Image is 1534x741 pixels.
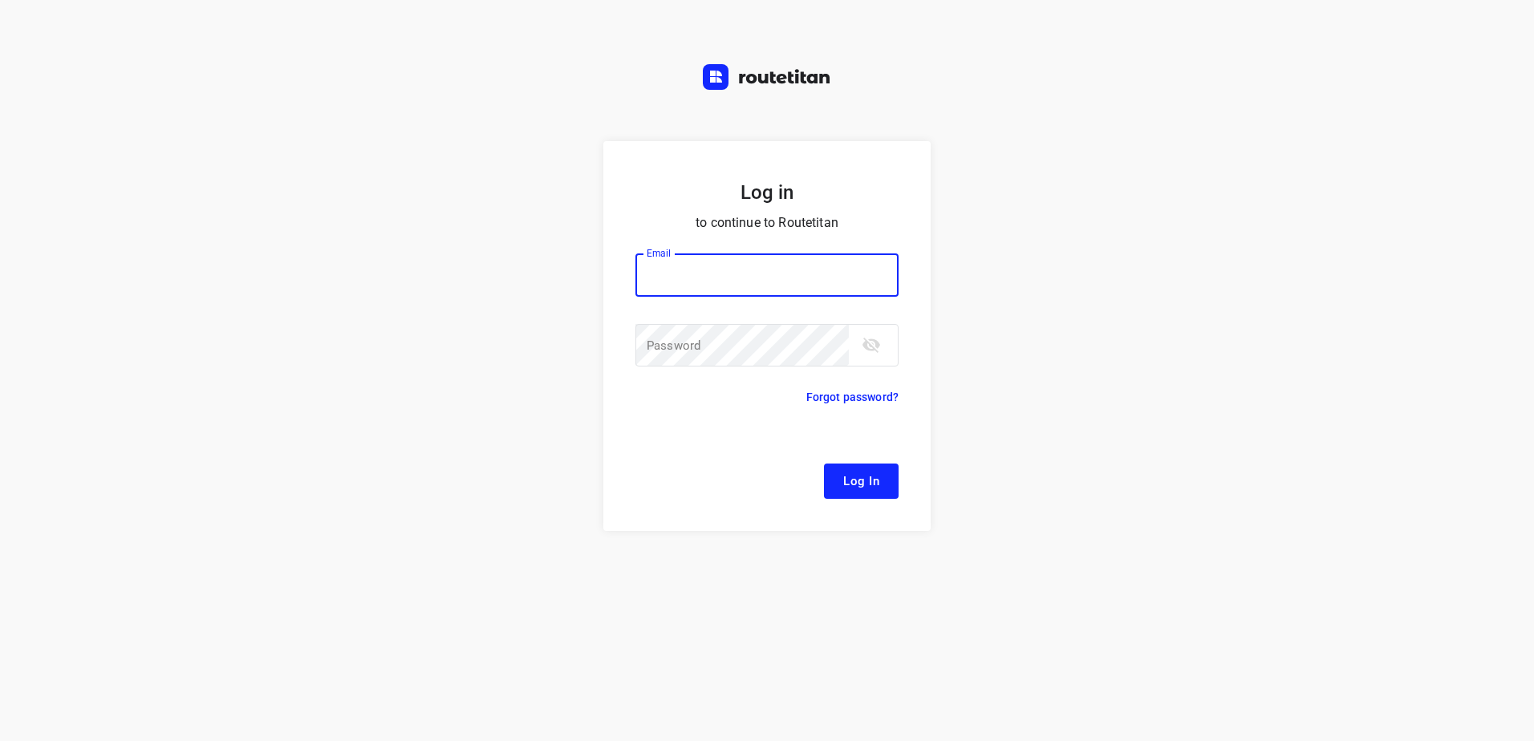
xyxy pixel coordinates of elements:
[806,387,899,407] p: Forgot password?
[703,64,831,90] img: Routetitan
[824,464,899,499] button: Log In
[635,180,899,205] h5: Log in
[843,471,879,492] span: Log In
[855,329,887,361] button: toggle password visibility
[635,212,899,234] p: to continue to Routetitan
